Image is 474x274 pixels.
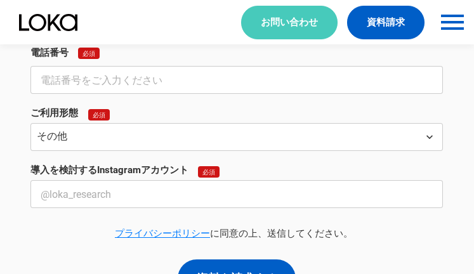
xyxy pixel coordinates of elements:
[347,6,425,39] a: 資料請求
[30,180,443,208] input: @loka_research
[115,228,210,239] a: プライバシーポリシー
[24,227,443,240] p: に同意の上、送信してください。
[82,49,95,57] p: 必須
[30,66,443,94] input: 電話番号をご入力ください
[241,6,338,39] a: お問い合わせ
[30,164,188,177] p: 導入を検討するInstagramアカウント
[202,168,215,176] p: 必須
[93,111,105,119] p: 必須
[30,46,69,60] p: 電話番号
[437,7,468,37] button: menu
[30,107,78,120] p: ご利用形態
